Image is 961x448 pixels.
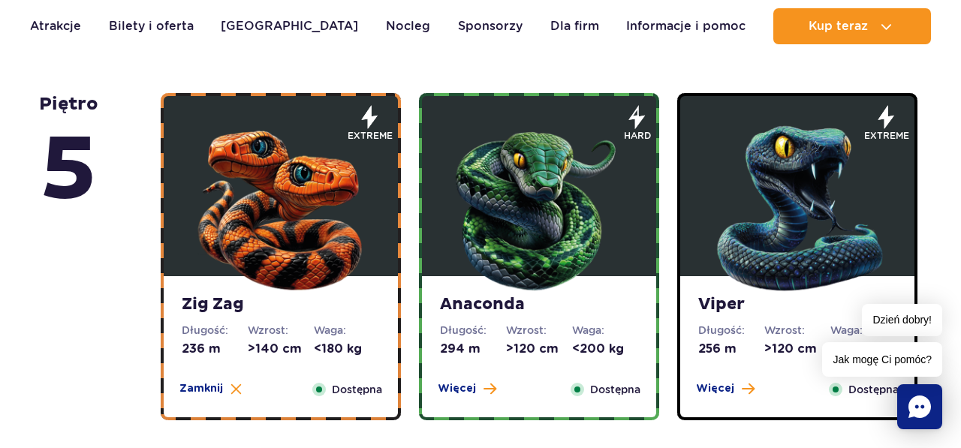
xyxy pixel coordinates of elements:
[550,8,599,44] a: Dla firm
[39,93,98,227] strong: piętro
[440,341,506,357] dd: 294 m
[386,8,430,44] a: Nocleg
[897,384,942,429] div: Chat
[506,341,572,357] dd: >120 cm
[822,342,942,377] span: Jak mogę Ci pomóc?
[764,323,830,338] dt: Wzrost:
[248,341,314,357] dd: >140 cm
[590,381,640,398] span: Dostępna
[449,115,629,295] img: 683e9d7f6dccb324111516.png
[109,8,194,44] a: Bilety i oferta
[698,341,764,357] dd: 256 m
[440,294,638,315] strong: Anaconda
[348,129,393,143] span: extreme
[809,20,868,33] span: Kup teraz
[506,323,572,338] dt: Wzrost:
[248,323,314,338] dt: Wzrost:
[626,8,746,44] a: Informacje i pomoc
[707,115,887,295] img: 683e9da1f380d703171350.png
[572,323,638,338] dt: Waga:
[179,381,242,396] button: Zamknij
[182,341,248,357] dd: 236 m
[698,323,764,338] dt: Długość:
[438,381,496,396] button: Więcej
[179,381,223,396] span: Zamknij
[191,115,371,295] img: 683e9d18e24cb188547945.png
[39,116,98,227] span: 5
[698,294,896,315] strong: Viper
[864,129,909,143] span: extreme
[182,323,248,338] dt: Długość:
[624,129,651,143] span: hard
[696,381,734,396] span: Więcej
[458,8,523,44] a: Sponsorzy
[314,323,380,338] dt: Waga:
[30,8,81,44] a: Atrakcje
[221,8,358,44] a: [GEOGRAPHIC_DATA]
[848,381,899,398] span: Dostępna
[572,341,638,357] dd: <200 kg
[438,381,476,396] span: Więcej
[773,8,931,44] button: Kup teraz
[862,304,942,336] span: Dzień dobry!
[440,323,506,338] dt: Długość:
[182,294,380,315] strong: Zig Zag
[314,341,380,357] dd: <180 kg
[696,381,755,396] button: Więcej
[332,381,382,398] span: Dostępna
[764,341,830,357] dd: >120 cm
